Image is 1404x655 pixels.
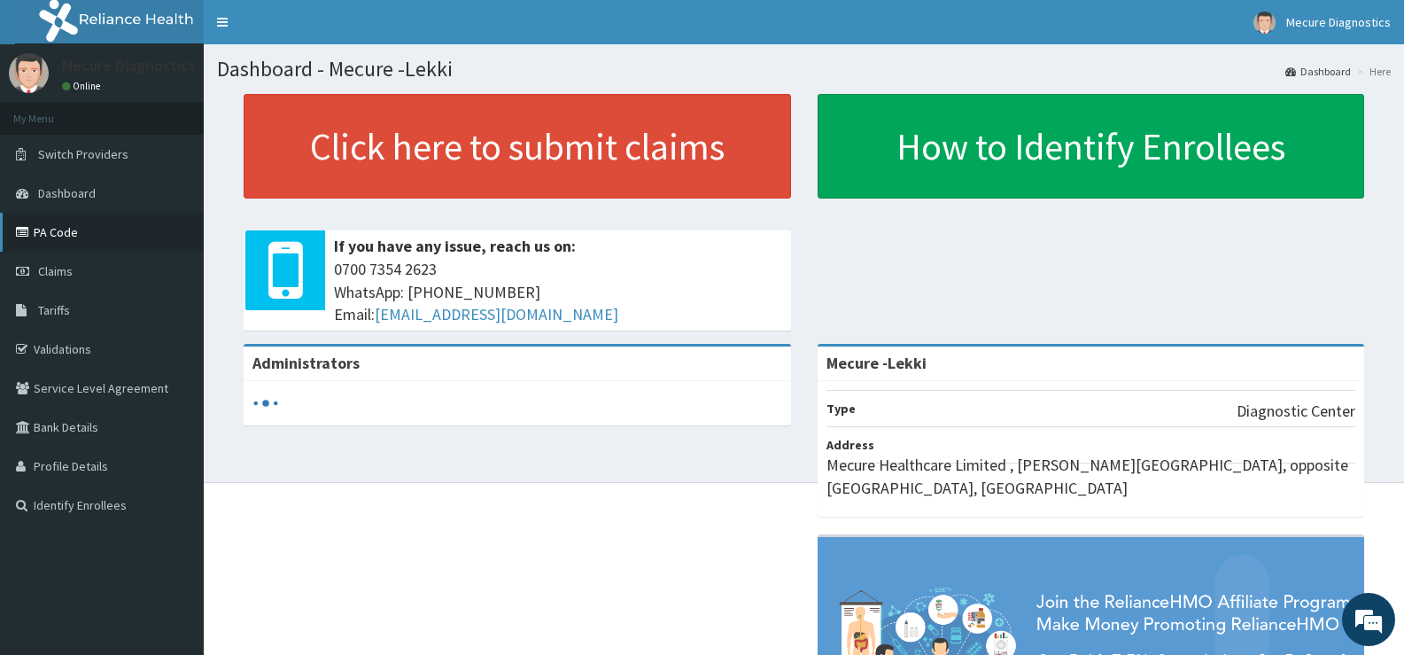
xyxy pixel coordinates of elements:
[217,58,1391,81] h1: Dashboard - Mecure -Lekki
[826,437,874,453] b: Address
[818,94,1365,199] a: How to Identify Enrollees
[1237,400,1355,423] p: Diagnostic Center
[252,390,279,417] svg: audio-loading
[1286,14,1391,30] span: Mecure Diagnostics
[1285,64,1351,79] a: Dashboard
[62,80,105,92] a: Online
[38,263,73,279] span: Claims
[826,401,856,417] b: Type
[334,236,576,256] b: If you have any issue, reach us on:
[62,58,196,74] p: Mecure Diagnostics
[826,353,927,373] strong: Mecure -Lekki
[826,454,1356,499] p: Mecure Healthcare Limited , [PERSON_NAME][GEOGRAPHIC_DATA], opposite [GEOGRAPHIC_DATA], [GEOGRAPH...
[334,258,782,326] span: 0700 7354 2623 WhatsApp: [PHONE_NUMBER] Email:
[38,146,128,162] span: Switch Providers
[1353,64,1391,79] li: Here
[1253,12,1276,34] img: User Image
[9,53,49,93] img: User Image
[244,94,791,199] a: Click here to submit claims
[375,304,618,324] a: [EMAIL_ADDRESS][DOMAIN_NAME]
[38,302,70,318] span: Tariffs
[252,353,360,373] b: Administrators
[38,185,96,201] span: Dashboard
